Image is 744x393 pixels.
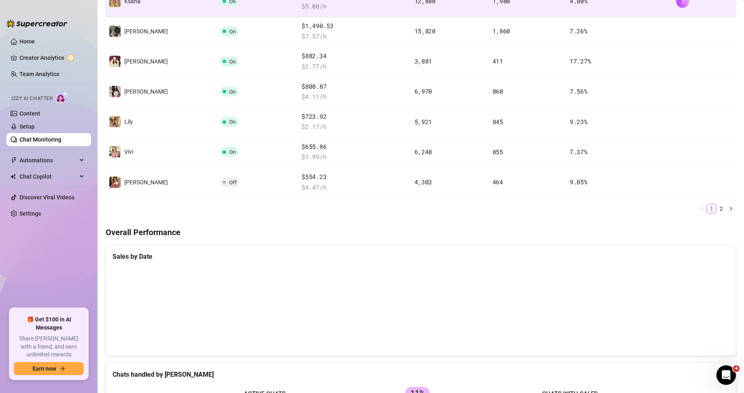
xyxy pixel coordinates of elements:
span: 17.27 % [570,57,591,65]
span: arrow-right [59,366,65,371]
a: 2 [717,204,726,213]
span: 7.37 % [570,148,588,156]
span: Off [229,179,237,186]
a: Settings [20,210,41,217]
li: Next Page [726,204,736,214]
span: 4 [733,365,740,372]
span: $1,490.53 [302,21,408,31]
a: Team Analytics [20,71,59,77]
iframe: Intercom live chat [716,365,736,385]
span: $ 7.57 /h [302,32,408,41]
img: Chat Copilot [11,174,16,179]
span: 7.56 % [570,87,588,95]
span: Vivi [124,148,133,155]
span: 464 [492,178,503,186]
img: Naomi [109,86,121,97]
h4: Overall Performance [106,227,736,238]
span: 845 [492,118,503,126]
span: 🎁 Get $100 in AI Messages [14,316,84,332]
span: 15,820 [414,27,436,35]
img: Irene [109,177,121,188]
span: 7.26 % [570,27,588,35]
span: On [229,28,236,35]
span: On [229,89,236,95]
span: 4,303 [414,178,432,186]
span: 9.23 % [570,118,588,126]
span: $ 1.99 /h [302,152,408,162]
span: left [699,206,704,211]
span: 6,970 [414,87,432,95]
li: Previous Page [697,204,707,214]
span: On [229,59,236,65]
a: 1 [707,204,716,213]
span: $ 4.11 /h [302,92,408,102]
span: $723.92 [302,112,408,122]
img: Vivi [109,146,121,157]
img: Melissa [109,56,121,67]
span: Lily [124,118,133,125]
span: Automations [20,154,77,167]
span: 3,881 [414,57,432,65]
span: 860 [492,87,503,95]
span: 6,248 [414,148,432,156]
span: [PERSON_NAME] [124,88,168,95]
a: Setup [20,123,35,130]
span: Chat Copilot [20,170,77,183]
button: left [697,204,707,214]
span: [PERSON_NAME] [124,28,168,35]
span: 411 [492,57,503,65]
img: Lily [109,116,121,127]
span: 855 [492,148,503,156]
span: thunderbolt [11,157,17,164]
a: Creator Analytics exclamation-circle [20,51,85,64]
button: right [726,204,736,214]
a: Content [20,110,40,117]
span: $655.86 [302,142,408,152]
span: $554.23 [302,172,408,182]
button: Earn nowarrow-right [14,362,84,375]
div: Chats handled by [PERSON_NAME] [113,369,729,380]
span: On [229,119,236,125]
span: [PERSON_NAME] [124,179,168,186]
span: right [729,206,733,211]
a: Home [20,38,35,45]
span: 9.05 % [570,178,588,186]
a: Discover Viral Videos [20,194,74,201]
span: Share [PERSON_NAME] with a friend, and earn unlimited rewards [14,335,84,359]
img: Luna [109,26,121,37]
span: Izzy AI Chatter [11,95,52,103]
span: 1,860 [492,27,510,35]
span: 5,921 [414,118,432,126]
span: $808.87 [302,82,408,92]
span: $882.34 [302,51,408,61]
span: $ 5.00 /h [302,2,408,11]
img: AI Chatter [56,92,68,103]
span: $ 2.17 /h [302,122,408,132]
span: $ 4.47 /h [302,183,408,192]
span: [PERSON_NAME] [124,58,168,65]
img: logo-BBDzfeDw.svg [7,20,67,28]
div: Sales by Date [113,251,729,262]
span: $ 2.77 /h [302,62,408,72]
span: On [229,149,236,155]
span: Earn now [33,365,56,372]
a: Chat Monitoring [20,136,61,143]
li: 2 [716,204,726,214]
